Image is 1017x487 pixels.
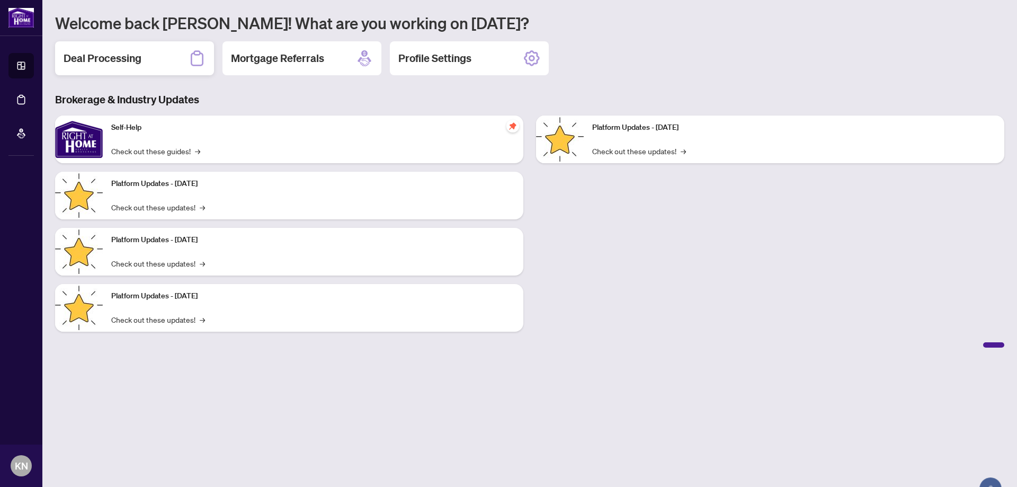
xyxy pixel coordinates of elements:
[15,458,28,473] span: KN
[111,201,205,213] a: Check out these updates!→
[111,234,515,246] p: Platform Updates - [DATE]
[55,13,1004,33] h1: Welcome back [PERSON_NAME]! What are you working on [DATE]?
[55,228,103,276] img: Platform Updates - July 21, 2025
[55,92,1004,107] h3: Brokerage & Industry Updates
[195,145,200,157] span: →
[200,314,205,325] span: →
[536,116,584,163] img: Platform Updates - June 23, 2025
[111,178,515,190] p: Platform Updates - [DATE]
[64,51,141,66] h2: Deal Processing
[111,145,200,157] a: Check out these guides!→
[111,258,205,269] a: Check out these updates!→
[592,145,686,157] a: Check out these updates!→
[111,122,515,134] p: Self-Help
[200,201,205,213] span: →
[398,51,471,66] h2: Profile Settings
[8,8,34,28] img: logo
[975,450,1006,482] button: Open asap
[55,284,103,332] img: Platform Updates - July 8, 2025
[231,51,324,66] h2: Mortgage Referrals
[200,258,205,269] span: →
[592,122,996,134] p: Platform Updates - [DATE]
[506,120,519,132] span: pushpin
[111,290,515,302] p: Platform Updates - [DATE]
[681,145,686,157] span: →
[55,172,103,219] img: Platform Updates - September 16, 2025
[111,314,205,325] a: Check out these updates!→
[55,116,103,163] img: Self-Help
